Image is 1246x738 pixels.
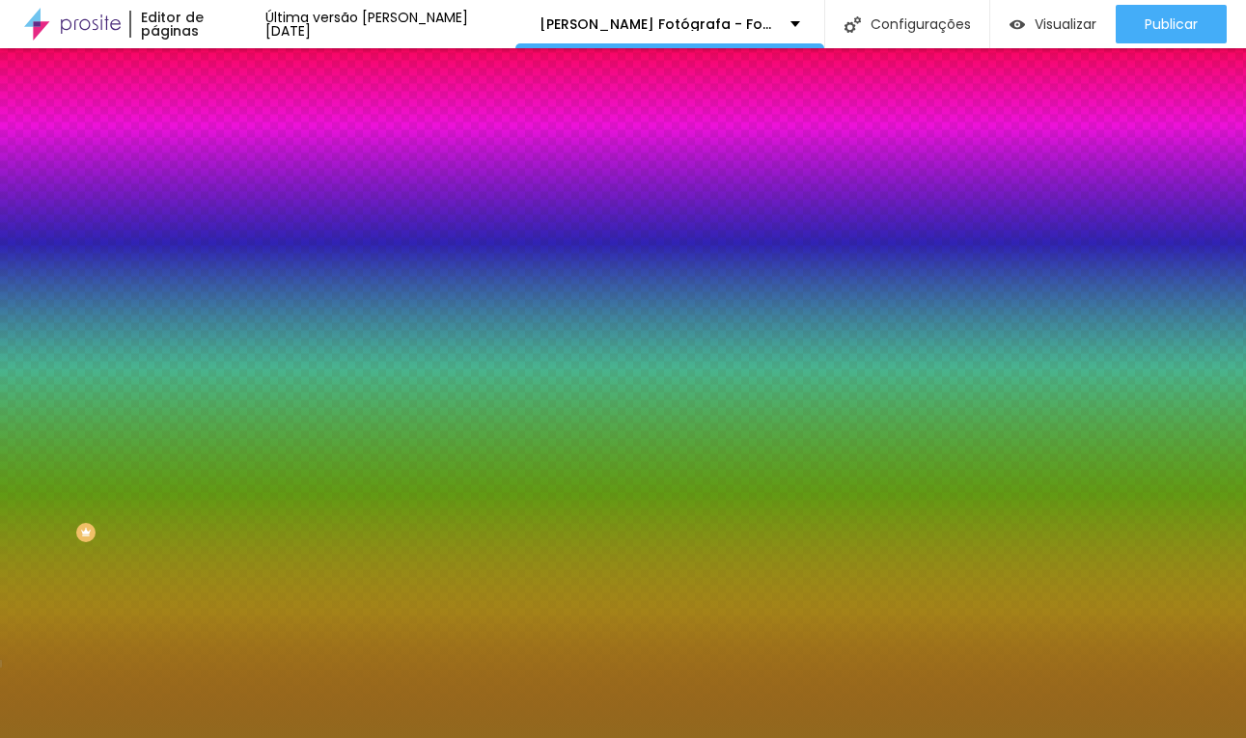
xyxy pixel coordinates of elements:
img: view-1.svg [1010,16,1025,33]
p: [PERSON_NAME] Fotógrafa - Foto e Vídeo de Família e [PERSON_NAME] [PERSON_NAME] [PERSON_NAME] [540,17,776,31]
button: Publicar [1116,5,1227,43]
div: Última versão [PERSON_NAME] [DATE] [265,11,516,38]
div: Editor de páginas [129,11,264,38]
span: Visualizar [1035,16,1096,32]
img: Icone [845,16,861,33]
button: Visualizar [990,5,1116,43]
span: Publicar [1145,16,1198,32]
